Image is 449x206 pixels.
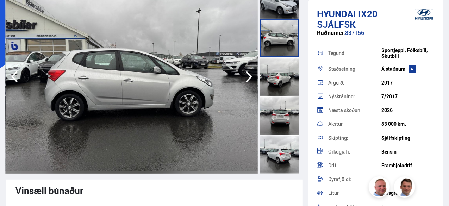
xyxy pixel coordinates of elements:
[328,121,382,126] div: Akstur:
[328,177,382,182] div: Dyrafjöldi:
[317,7,356,20] span: Hyundai
[381,48,435,59] div: Sportjeppi, Fólksbíll, Skutbíll
[317,7,378,31] span: ix20 SJÁLFSK
[370,177,391,199] img: siFngHWaQ9KaOqBr.png
[381,163,435,168] div: Framhjóladrif
[381,121,435,127] div: 83 000 km.
[381,80,435,86] div: 2017
[410,4,438,25] img: brand logo
[381,107,435,113] div: 2026
[395,177,416,199] img: FbJEzSuNWCJXmdc-.webp
[328,191,382,195] div: Litur:
[317,29,345,37] span: Raðnúmer:
[328,108,382,113] div: Næsta skoðun:
[328,136,382,141] div: Skipting:
[15,185,293,196] div: Vinsæll búnaður
[381,135,435,141] div: Sjálfskipting
[381,66,435,72] div: Á staðnum
[317,30,435,43] div: 837156
[381,94,435,99] div: 7/2017
[6,3,27,24] button: Opna LiveChat spjallviðmót
[328,80,382,85] div: Árgerð:
[328,163,382,168] div: Drif:
[381,149,435,155] div: Bensín
[328,94,382,99] div: Nýskráning:
[328,67,382,71] div: Staðsetning:
[328,149,382,154] div: Orkugjafi:
[328,51,382,56] div: Tegund:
